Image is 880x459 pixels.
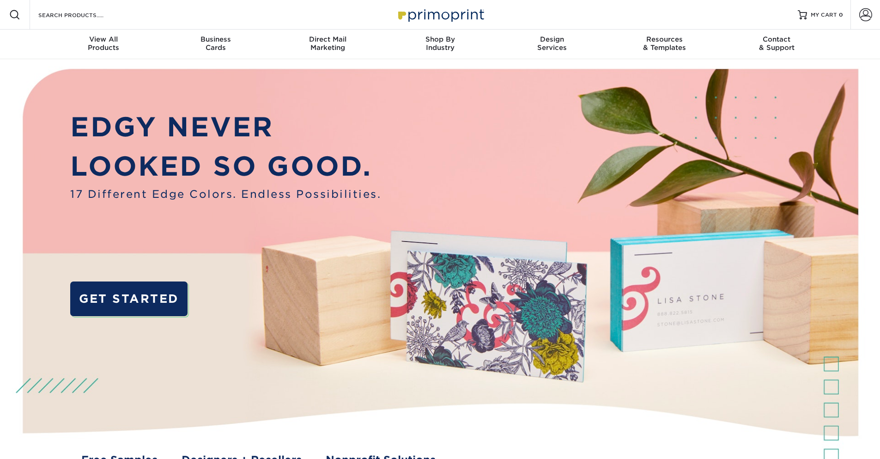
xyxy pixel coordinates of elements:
[159,30,272,59] a: BusinessCards
[608,30,721,59] a: Resources& Templates
[48,35,160,52] div: Products
[839,12,843,18] span: 0
[48,35,160,43] span: View All
[272,35,384,43] span: Direct Mail
[70,186,381,202] span: 17 Different Edge Colors. Endless Possibilities.
[811,11,837,19] span: MY CART
[70,282,187,316] a: GET STARTED
[37,9,127,20] input: SEARCH PRODUCTS.....
[384,35,496,52] div: Industry
[159,35,272,43] span: Business
[721,35,833,43] span: Contact
[272,35,384,52] div: Marketing
[496,35,608,43] span: Design
[48,30,160,59] a: View AllProducts
[496,30,608,59] a: DesignServices
[384,35,496,43] span: Shop By
[608,35,721,43] span: Resources
[159,35,272,52] div: Cards
[608,35,721,52] div: & Templates
[70,107,381,147] p: EDGY NEVER
[721,35,833,52] div: & Support
[272,30,384,59] a: Direct MailMarketing
[70,147,381,186] p: LOOKED SO GOOD.
[384,30,496,59] a: Shop ByIndustry
[394,5,486,24] img: Primoprint
[496,35,608,52] div: Services
[721,30,833,59] a: Contact& Support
